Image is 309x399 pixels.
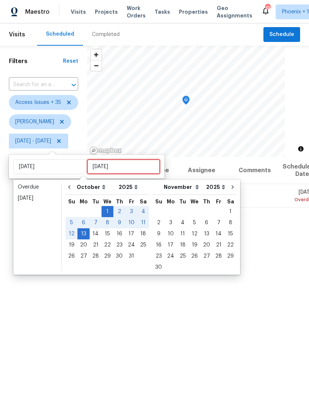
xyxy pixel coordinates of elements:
[140,199,147,204] abbr: Saturday
[15,137,51,145] span: [DATE] - [DATE]
[91,49,102,60] button: Zoom in
[125,206,137,217] div: Fri Oct 03 2025
[87,159,160,174] input: Tue, Oct 13
[182,96,190,107] div: Map marker
[113,240,125,250] div: 23
[282,8,309,16] span: Phoenix + 1
[102,229,113,239] div: 15
[90,218,102,228] div: 7
[66,240,77,250] div: 19
[77,251,90,261] div: 27
[77,218,90,228] div: 6
[125,251,137,261] div: 31
[137,218,149,228] div: 11
[69,80,79,90] button: Open
[102,239,113,251] div: Wed Oct 22 2025
[177,251,189,262] div: Tue Nov 25 2025
[265,4,270,12] div: 19
[179,199,186,204] abbr: Tuesday
[77,228,90,239] div: Mon Oct 13 2025
[90,229,102,239] div: 14
[92,199,99,204] abbr: Tuesday
[213,228,225,239] div: Fri Nov 14 2025
[66,239,77,251] div: Sun Oct 19 2025
[165,240,177,250] div: 17
[113,239,125,251] div: Thu Oct 23 2025
[77,229,90,239] div: 13
[90,251,102,261] div: 28
[213,251,225,261] div: 28
[225,240,236,250] div: 22
[189,251,200,261] div: 26
[66,251,77,262] div: Sun Oct 26 2025
[90,251,102,262] div: Tue Oct 28 2025
[66,217,77,228] div: Sun Oct 05 2025
[91,60,102,71] button: Zoom out
[66,218,77,228] div: 5
[225,206,236,217] div: Sat Nov 01 2025
[25,8,50,16] span: Maestro
[269,30,294,39] span: Schedule
[113,206,125,217] div: Thu Oct 02 2025
[113,229,125,239] div: 16
[227,180,238,194] button: Go to next month
[9,79,57,91] input: Search for an address...
[66,251,77,261] div: 26
[165,228,177,239] div: Mon Nov 10 2025
[225,218,236,228] div: 8
[102,228,113,239] div: Wed Oct 15 2025
[102,217,113,228] div: Wed Oct 08 2025
[113,251,125,262] div: Thu Oct 30 2025
[225,228,236,239] div: Sat Nov 15 2025
[189,240,200,250] div: 19
[153,251,165,262] div: Sun Nov 23 2025
[113,206,125,217] div: 2
[299,145,303,153] span: Toggle attribution
[225,206,236,217] div: 1
[77,239,90,251] div: Mon Oct 20 2025
[137,217,149,228] div: Sat Oct 11 2025
[153,240,165,250] div: 16
[102,240,113,250] div: 22
[66,228,77,239] div: Sun Oct 12 2025
[296,144,305,153] button: Toggle attribution
[89,146,122,155] a: Mapbox homepage
[213,229,225,239] div: 14
[137,240,149,250] div: 25
[200,218,213,228] div: 6
[200,228,213,239] div: Thu Nov 13 2025
[102,218,113,228] div: 8
[137,228,149,239] div: Sat Oct 18 2025
[153,217,165,228] div: Sun Nov 02 2025
[90,217,102,228] div: Tue Oct 07 2025
[102,206,113,217] div: Wed Oct 01 2025
[153,218,165,228] div: 2
[189,239,200,251] div: Wed Nov 19 2025
[63,58,78,65] div: Reset
[216,199,221,204] abbr: Friday
[200,229,213,239] div: 13
[190,199,199,204] abbr: Wednesday
[182,157,233,184] th: Assignee
[233,157,277,184] th: Comments
[153,228,165,239] div: Sun Nov 09 2025
[13,159,86,174] input: Start date
[137,206,149,217] div: Sat Oct 04 2025
[217,4,252,19] span: Geo Assignments
[137,206,149,217] div: 4
[90,228,102,239] div: Tue Oct 14 2025
[66,229,77,239] div: 12
[153,251,165,261] div: 23
[200,240,213,250] div: 20
[177,228,189,239] div: Tue Nov 11 2025
[189,217,200,228] div: Wed Nov 05 2025
[125,218,137,228] div: 10
[113,228,125,239] div: Thu Oct 16 2025
[179,8,208,16] span: Properties
[9,58,63,65] h1: Filters
[189,229,200,239] div: 12
[68,199,75,204] abbr: Sunday
[102,251,113,262] div: Wed Oct 29 2025
[203,199,210,204] abbr: Thursday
